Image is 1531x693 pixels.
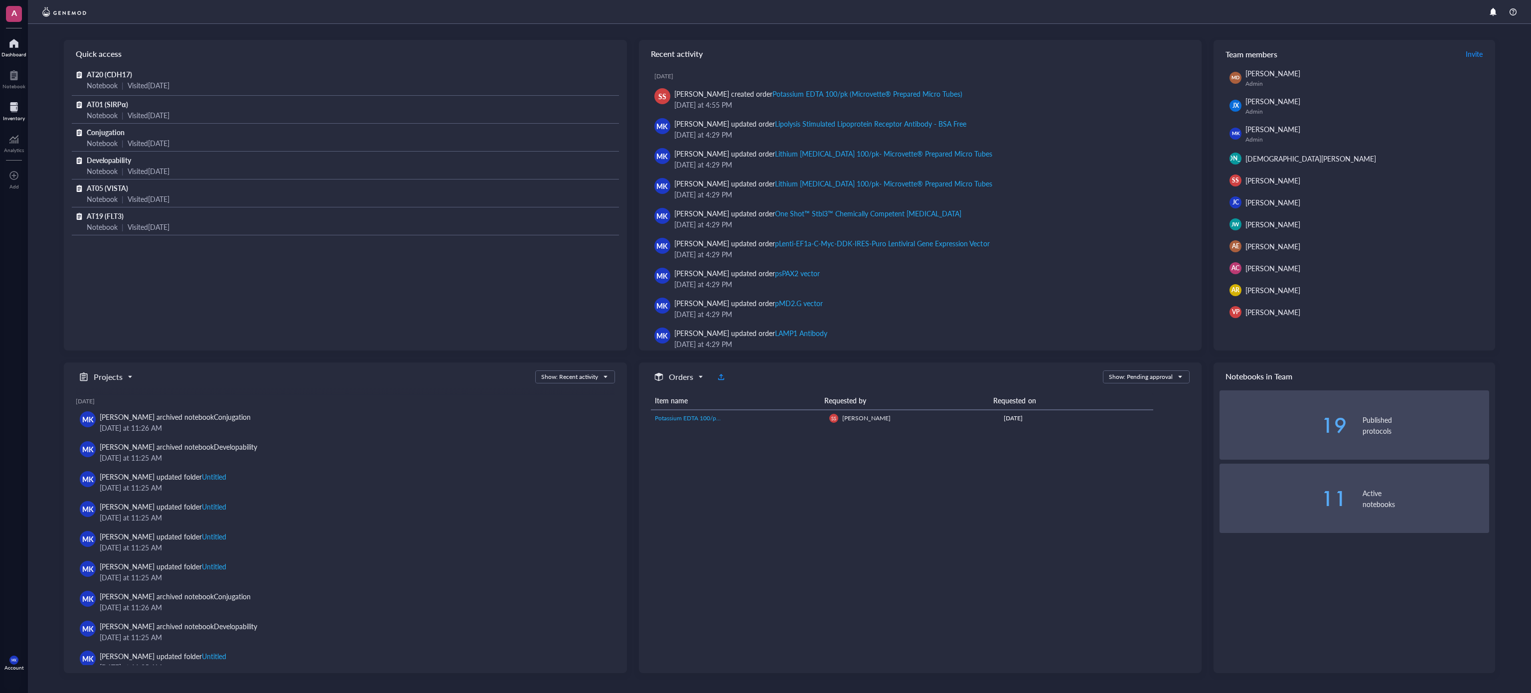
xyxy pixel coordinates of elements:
a: SS[PERSON_NAME] created orderPotassium EDTA 100/pk (Microvette® Prepared Micro Tubes)[DATE] at 4:... [647,84,1194,114]
div: Lithium [MEDICAL_DATA] 100/pk- Microvette® Prepared Micro Tubes [775,149,993,159]
div: [PERSON_NAME] archived notebook [100,411,251,422]
div: [DATE] at 11:25 AM [100,542,607,553]
span: MD [1231,74,1239,81]
span: MK [82,414,94,425]
div: [DATE] at 4:29 PM [674,159,1186,170]
a: MK[PERSON_NAME] updated folderUntitled[DATE] at 11:25 AM [76,497,615,527]
a: MK[PERSON_NAME] updated orderLithium [MEDICAL_DATA] 100/pk- Microvette® Prepared Micro Tubes[DATE... [647,144,1194,174]
span: MK [82,623,94,634]
span: AR [1231,286,1239,295]
div: | [122,110,124,121]
div: [DATE] at 11:26 AM [100,422,607,433]
span: MK [656,300,668,311]
a: MK[PERSON_NAME] updated folderUntitled[DATE] at 11:25 AM [76,647,615,677]
div: Potassium EDTA 100/pk (Microvette® Prepared Micro Tubes) [772,89,963,99]
div: [DATE] [76,397,615,405]
span: MK [656,330,668,341]
div: [PERSON_NAME] archived notebook [100,441,257,452]
div: Admin [1245,108,1485,116]
div: Notebook [87,110,118,121]
div: Notebook [87,193,118,204]
div: Lipolysis Stimulated Lipoprotein Receptor Antibody - BSA Free [775,119,967,129]
a: MK[PERSON_NAME] updated folderUntitled[DATE] at 11:25 AM [76,527,615,557]
span: AT01 (SIRPα) [87,99,128,109]
span: MK [656,240,668,251]
div: [DATE] at 4:55 PM [674,99,1186,110]
span: JX [1232,101,1239,110]
div: [DATE] [654,72,1194,80]
span: SS [658,91,666,102]
span: [DEMOGRAPHIC_DATA][PERSON_NAME] [1245,154,1376,164]
h5: Projects [94,371,123,383]
div: [DATE] at 4:29 PM [674,279,1186,290]
div: Published protocols [1363,414,1489,436]
span: AT05 (VISTA) [87,183,128,193]
div: Visited [DATE] [128,110,169,121]
span: SS [831,416,836,421]
div: Untitled [202,472,226,482]
div: Notebook [2,83,25,89]
div: Account [4,665,24,671]
div: [DATE] at 11:26 AM [100,602,607,613]
span: [PERSON_NAME] [1245,307,1300,317]
div: [PERSON_NAME] updated order [674,268,820,279]
div: | [122,221,124,232]
div: [DATE] at 4:29 PM [674,129,1186,140]
div: [PERSON_NAME] updated folder [100,471,226,482]
span: Developability [87,155,131,165]
a: MK[PERSON_NAME] updated folderUntitled[DATE] at 11:25 AM [76,557,615,587]
div: One Shot™ Stbl3™ Chemically Competent [MEDICAL_DATA] [775,208,962,218]
a: Inventory [3,99,25,121]
div: [PERSON_NAME] updated order [674,178,993,189]
div: Quick access [64,40,627,68]
div: Add [9,183,19,189]
div: Developability [214,442,257,452]
div: Conjugation [214,591,251,601]
div: Notebook [87,221,118,232]
span: MK [82,593,94,604]
span: MK [11,658,16,662]
div: Show: Recent activity [541,372,598,381]
span: AE [1232,242,1239,251]
div: Visited [DATE] [128,80,169,91]
div: | [122,166,124,176]
div: 19 [1220,415,1346,435]
div: Visited [DATE] [128,166,169,176]
div: Admin [1245,136,1485,144]
span: [PERSON_NAME] [1245,96,1300,106]
span: [PERSON_NAME] [1245,124,1300,134]
span: Invite [1466,49,1483,59]
div: [PERSON_NAME] updated folder [100,561,226,572]
span: MK [1232,130,1239,137]
div: Visited [DATE] [128,221,169,232]
span: [PERSON_NAME] [1212,154,1260,163]
div: Visited [DATE] [128,193,169,204]
div: [PERSON_NAME] updated order [674,298,823,309]
span: AT19 (FLT3) [87,211,124,221]
a: MK[PERSON_NAME] updated orderLithium [MEDICAL_DATA] 100/pk- Microvette® Prepared Micro Tubes[DATE... [647,174,1194,204]
span: MK [656,270,668,281]
div: [PERSON_NAME] archived notebook [100,591,251,602]
div: Developability [214,621,257,631]
div: Untitled [202,531,226,541]
a: MK[PERSON_NAME] updated orderLAMP1 Antibody[DATE] at 4:29 PM [647,324,1194,353]
a: MK[PERSON_NAME] updated orderpLenti-EF1a-C-Myc-DDK-IRES-Puro Lentiviral Gene Expression Vector[DA... [647,234,1194,264]
span: VP [1232,308,1239,317]
div: [DATE] at 4:29 PM [674,249,1186,260]
div: Recent activity [639,40,1202,68]
span: [PERSON_NAME] [1245,263,1300,273]
div: [PERSON_NAME] updated order [674,148,993,159]
div: [PERSON_NAME] updated order [674,118,967,129]
div: Untitled [202,502,226,512]
div: [PERSON_NAME] updated folder [100,531,226,542]
a: Invite [1465,46,1483,62]
div: [DATE] at 4:29 PM [674,309,1186,320]
a: MK[PERSON_NAME] updated orderOne Shot™ Stbl3™ Chemically Competent [MEDICAL_DATA][DATE] at 4:29 PM [647,204,1194,234]
a: Potassium EDTA 100/pk (Microvette® Prepared Micro Tubes) [655,414,821,423]
a: MK[PERSON_NAME] updated orderLipolysis Stimulated Lipoprotein Receptor Antibody - BSA Free[DATE] ... [647,114,1194,144]
div: Show: Pending approval [1109,372,1173,381]
div: Lithium [MEDICAL_DATA] 100/pk- Microvette® Prepared Micro Tubes [775,178,993,188]
div: Notebooks in Team [1214,362,1495,390]
div: [PERSON_NAME] created order [674,88,963,99]
div: psPAX2 vector [775,268,820,278]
